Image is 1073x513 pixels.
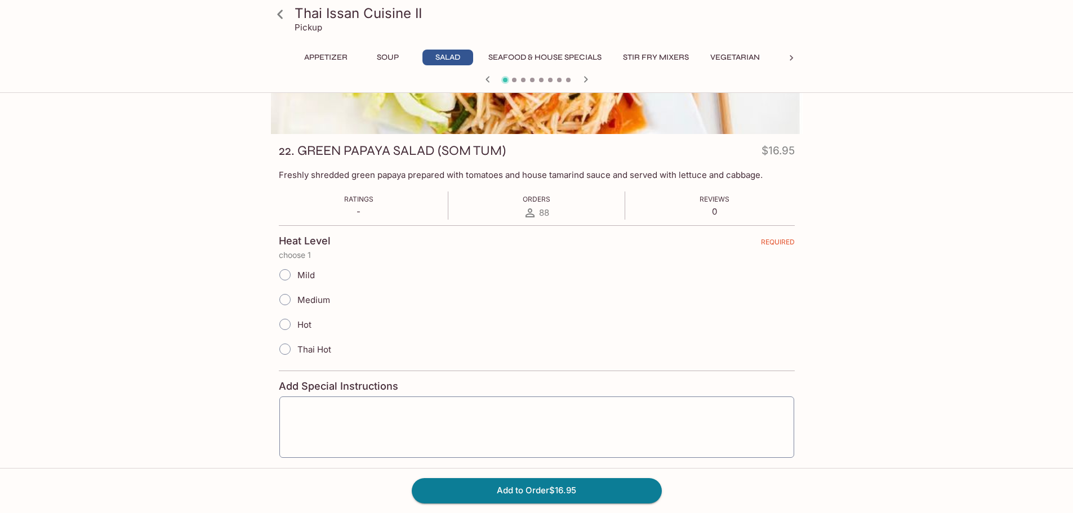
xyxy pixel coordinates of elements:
[700,206,729,217] p: 0
[761,238,795,251] span: REQUIRED
[295,22,322,33] p: Pickup
[279,169,795,180] p: Freshly shredded green papaya prepared with tomatoes and house tamarind sauce and served with let...
[363,50,413,65] button: Soup
[297,344,331,355] span: Thai Hot
[482,50,608,65] button: Seafood & House Specials
[704,50,766,65] button: Vegetarian
[279,142,506,159] h3: 22. GREEN PAPAYA SALAD (SOM TUM)
[422,50,473,65] button: Salad
[775,50,826,65] button: Noodles
[297,295,330,305] span: Medium
[298,50,354,65] button: Appetizer
[295,5,798,22] h3: Thai Issan Cuisine II
[412,478,662,503] button: Add to Order$16.95
[700,195,729,203] span: Reviews
[279,235,331,247] h4: Heat Level
[279,380,795,392] h4: Add Special Instructions
[297,270,315,280] span: Mild
[279,251,795,260] p: choose 1
[297,319,311,330] span: Hot
[762,142,795,164] h4: $16.95
[344,206,373,217] p: -
[539,207,549,218] span: 88
[617,50,695,65] button: Stir Fry Mixers
[523,195,550,203] span: Orders
[344,195,373,203] span: Ratings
